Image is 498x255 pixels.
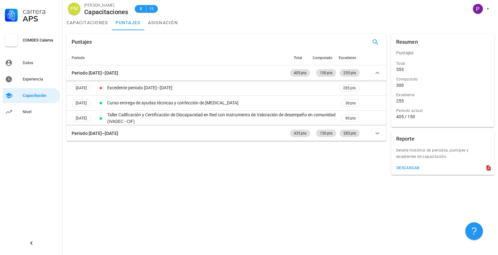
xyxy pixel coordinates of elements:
div: Resumen [396,34,418,50]
th: Periodo [67,50,289,65]
div: descargar [396,166,420,170]
a: Experiencia [3,72,60,87]
span: B [139,6,144,12]
a: Datos [3,55,60,70]
span: [DATE] [76,100,87,107]
a: asignación [144,15,182,30]
th: Total [289,50,311,65]
div: Periodo [DATE]–[DATE] [72,69,118,76]
div: 300 [396,82,404,88]
div: Nivel [23,109,58,114]
span: 285 pts [343,85,356,91]
td: Excedente periodo [DATE]–[DATE] [106,80,338,96]
div: avatar [68,3,80,15]
span: [DATE] [76,115,87,122]
span: 255 pts [343,69,356,77]
div: 405 / 150 [396,114,489,119]
a: puntajes [112,15,144,30]
div: Detalle histórico de periodos, puntajes y excedentes de capacitación. [391,147,494,164]
div: 555 [396,67,404,72]
th: Computado [311,50,337,65]
div: Computado [396,76,489,82]
div: Experiencia [23,77,58,82]
a: Nivel [3,104,60,119]
div: Periodo [DATE]–[DATE] [72,130,118,137]
div: Total [396,60,489,67]
div: COMDES Calama [23,38,58,43]
span: Computado [313,56,332,60]
div: Excedente [396,92,489,98]
td: Taller Calificación y Certificación de Discapacidad en Red con Instrumento de Valoración de desem... [106,111,338,126]
a: capacitaciones [63,15,112,30]
div: Carrera [23,8,58,15]
span: [DATE] [76,85,87,91]
div: [PERSON_NAME] [84,2,129,8]
div: APS [23,15,58,23]
span: 150 pts [320,69,332,77]
span: PM [70,3,78,15]
td: Curso entrega de ayudas técnicas y confección de [MEDICAL_DATA] [106,96,338,111]
span: 285 pts [343,130,356,137]
div: Capacitaciones [84,8,129,15]
div: Periodo actual [396,108,489,114]
div: Capacitación [23,93,58,98]
span: 405 pts [294,69,306,77]
div: Reporte [396,131,414,147]
div: Puntajes [72,34,92,50]
span: 435 pts [294,130,306,137]
div: Datos [23,60,58,65]
span: 90 pts [345,115,356,121]
span: 150 pts [320,130,332,137]
div: 255 [396,98,404,104]
button: descargar [394,164,422,172]
span: Total [294,56,302,60]
th: Excedente [337,50,361,65]
span: 15 [149,6,154,12]
a: Capacitación [3,88,60,103]
div: Puntajes [391,45,494,60]
span: Excedente [339,56,356,60]
div: avatar [473,4,483,14]
span: 30 pts [345,100,356,106]
span: Periodo [72,56,85,60]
